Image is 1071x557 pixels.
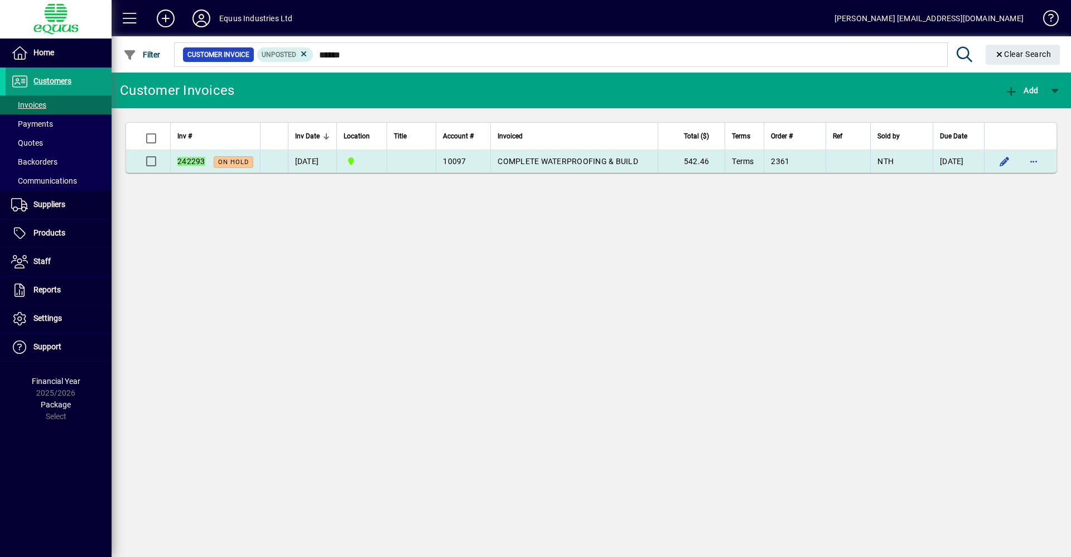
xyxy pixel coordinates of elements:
[877,130,926,142] div: Sold by
[33,48,54,57] span: Home
[11,119,53,128] span: Payments
[6,248,112,276] a: Staff
[177,130,253,142] div: Inv #
[177,130,192,142] span: Inv #
[187,49,249,60] span: Customer Invoice
[940,130,967,142] span: Due Date
[771,130,818,142] div: Order #
[6,171,112,190] a: Communications
[123,50,161,59] span: Filter
[443,157,466,166] span: 10097
[833,130,842,142] span: Ref
[6,39,112,67] a: Home
[1002,80,1041,100] button: Add
[257,47,313,62] mat-chip: Customer Invoice Status: Unposted
[344,155,380,167] span: 1B BLENHEIM
[177,157,205,166] em: 242293
[933,150,984,172] td: [DATE]
[834,9,1024,27] div: [PERSON_NAME] [EMAIL_ADDRESS][DOMAIN_NAME]
[986,45,1060,65] button: Clear
[443,130,474,142] span: Account #
[1035,2,1057,39] a: Knowledge Base
[833,130,864,142] div: Ref
[6,152,112,171] a: Backorders
[6,276,112,304] a: Reports
[219,9,293,27] div: Equus Industries Ltd
[498,130,523,142] span: Invoiced
[184,8,219,28] button: Profile
[877,157,894,166] span: NTH
[120,81,234,99] div: Customer Invoices
[344,130,380,142] div: Location
[33,257,51,266] span: Staff
[771,157,789,166] span: 2361
[41,400,71,409] span: Package
[11,157,57,166] span: Backorders
[262,51,296,59] span: Unposted
[443,130,484,142] div: Account #
[1005,86,1038,95] span: Add
[33,228,65,237] span: Products
[6,305,112,333] a: Settings
[33,314,62,323] span: Settings
[288,150,336,172] td: [DATE]
[6,333,112,361] a: Support
[6,133,112,152] a: Quotes
[33,200,65,209] span: Suppliers
[732,157,754,166] span: Terms
[33,285,61,294] span: Reports
[6,219,112,247] a: Products
[877,130,900,142] span: Sold by
[33,342,61,351] span: Support
[6,95,112,114] a: Invoices
[996,152,1014,170] button: Edit
[148,8,184,28] button: Add
[771,130,793,142] span: Order #
[32,377,80,386] span: Financial Year
[940,130,977,142] div: Due Date
[33,76,71,85] span: Customers
[218,159,249,166] span: On hold
[295,130,330,142] div: Inv Date
[295,130,320,142] span: Inv Date
[684,130,709,142] span: Total ($)
[394,130,407,142] span: Title
[498,157,638,166] span: COMPLETE WATERPROOFING & BUILD
[995,50,1051,59] span: Clear Search
[344,130,370,142] span: Location
[6,191,112,219] a: Suppliers
[732,130,750,142] span: Terms
[665,130,719,142] div: Total ($)
[394,130,430,142] div: Title
[1025,152,1043,170] button: More options
[11,138,43,147] span: Quotes
[11,176,77,185] span: Communications
[120,45,163,65] button: Filter
[11,100,46,109] span: Invoices
[658,150,725,172] td: 542.46
[498,130,651,142] div: Invoiced
[6,114,112,133] a: Payments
